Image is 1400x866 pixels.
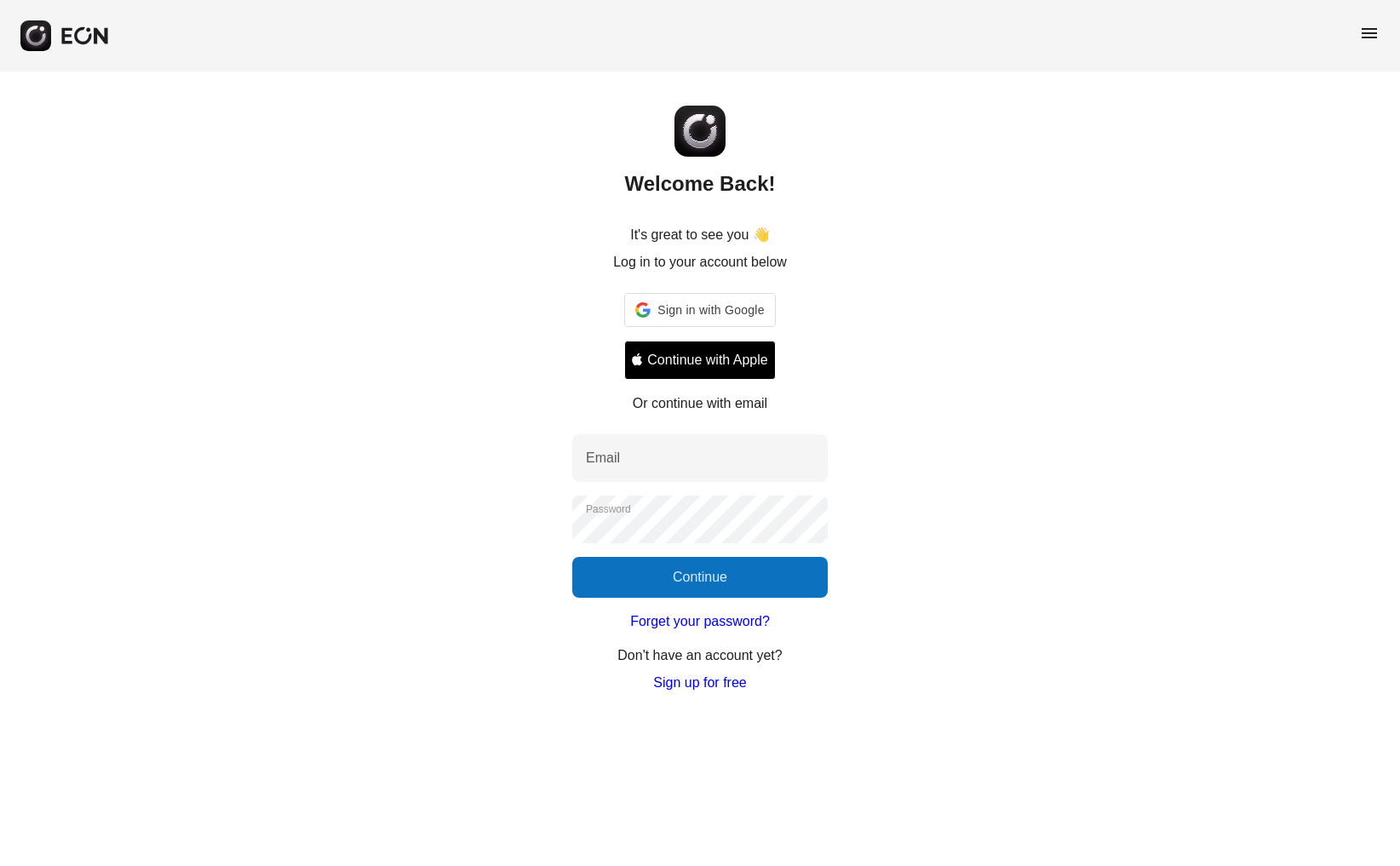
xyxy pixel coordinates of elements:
[633,393,767,414] p: Or continue with email
[630,611,770,632] a: Forget your password?
[625,170,776,198] h2: Welcome Back!
[586,448,620,468] label: Email
[617,645,782,666] p: Don't have an account yet?
[572,557,828,598] button: Continue
[586,502,631,516] label: Password
[653,673,746,693] a: Sign up for free
[657,300,764,320] span: Sign in with Google
[630,225,770,245] p: It's great to see you 👋
[624,341,775,380] button: Signin with apple ID
[624,293,775,327] div: Sign in with Google
[613,252,787,272] p: Log in to your account below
